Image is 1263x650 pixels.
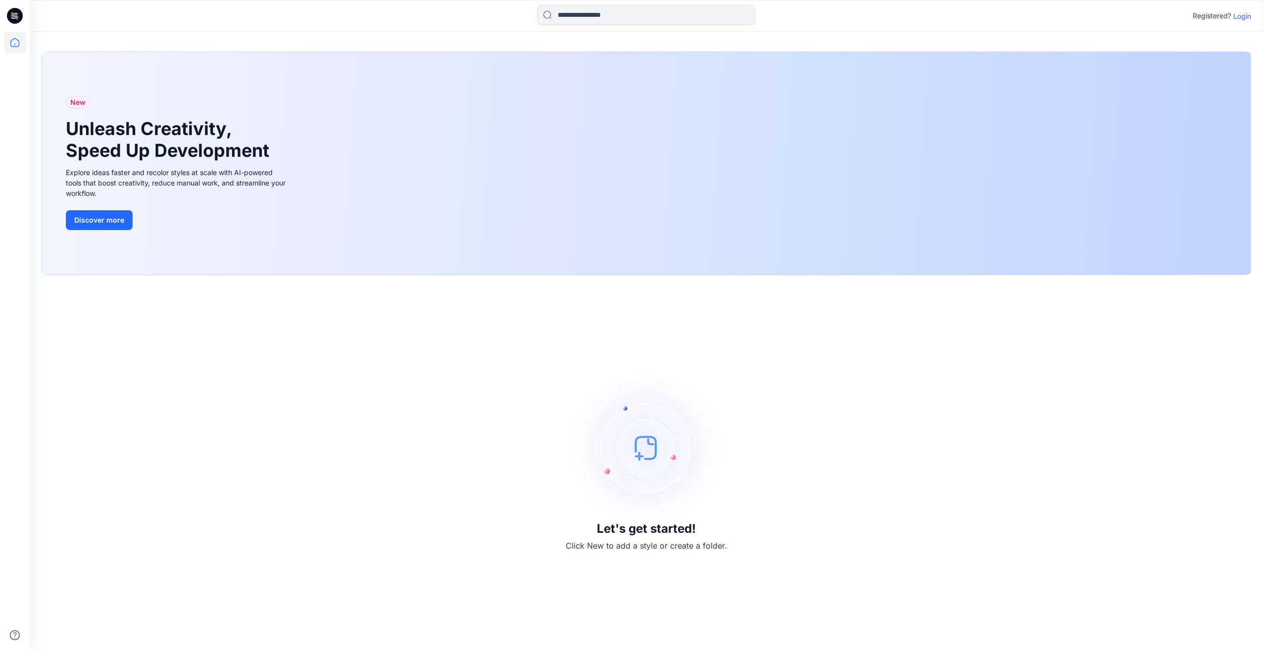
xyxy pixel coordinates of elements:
[1193,10,1231,22] p: Registered?
[66,118,274,161] h1: Unleash Creativity, Speed Up Development
[70,96,86,108] span: New
[66,167,289,198] div: Explore ideas faster and recolor styles at scale with AI-powered tools that boost creativity, red...
[566,540,727,552] p: Click New to add a style or create a folder.
[66,210,289,230] a: Discover more
[597,522,696,536] h3: Let's get started!
[1233,11,1251,21] p: Login
[572,373,721,522] img: empty-state-image.svg
[66,210,133,230] button: Discover more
